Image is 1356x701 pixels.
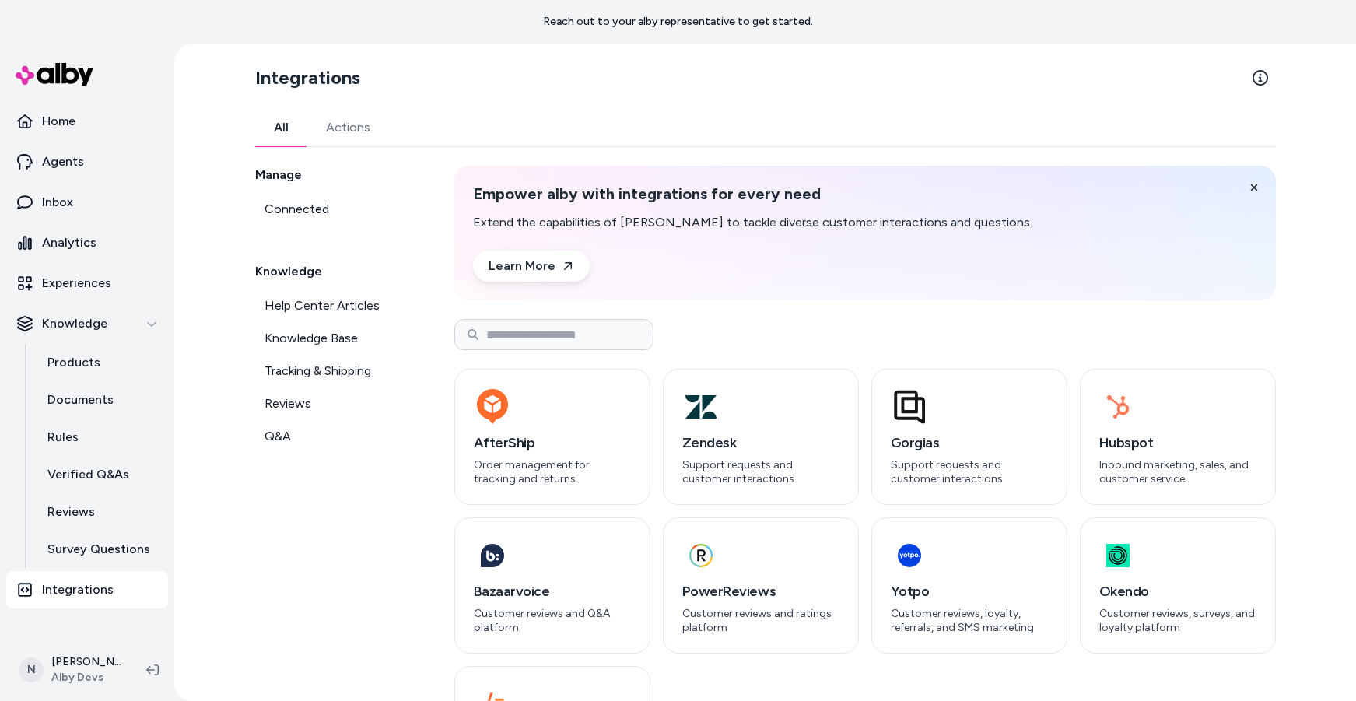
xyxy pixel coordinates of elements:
button: ZendeskSupport requests and customer interactions [663,369,859,505]
a: Reviews [255,388,417,419]
p: Verified Q&As [47,465,129,484]
h3: Okendo [1099,580,1256,602]
span: Alby Devs [51,670,121,685]
span: Connected [265,200,329,219]
a: Help Center Articles [255,290,417,321]
h3: PowerReviews [682,580,839,602]
p: Order management for tracking and returns [474,458,631,485]
button: GorgiasSupport requests and customer interactions [871,369,1067,505]
p: Reviews [47,503,95,521]
button: OkendoCustomer reviews, surveys, and loyalty platform [1080,517,1276,654]
p: Products [47,353,100,372]
span: Q&A [265,427,291,446]
p: Analytics [42,233,96,252]
p: Inbound marketing, sales, and customer service. [1099,458,1256,485]
a: Q&A [255,421,417,452]
a: Verified Q&As [32,456,168,493]
p: Extend the capabilities of [PERSON_NAME] to tackle diverse customer interactions and questions. [473,213,1032,232]
a: Documents [32,381,168,419]
span: Help Center Articles [265,296,380,315]
span: Knowledge Base [265,329,358,348]
a: Analytics [6,224,168,261]
a: All [255,109,307,146]
button: N[PERSON_NAME]Alby Devs [9,645,134,695]
p: Reach out to your alby representative to get started. [543,14,813,30]
a: Home [6,103,168,140]
h3: Hubspot [1099,432,1256,454]
button: YotpoCustomer reviews, loyalty, referrals, and SMS marketing [871,517,1067,654]
a: Learn More [473,251,590,282]
button: HubspotInbound marketing, sales, and customer service. [1080,369,1276,505]
p: Agents [42,152,84,171]
button: BazaarvoiceCustomer reviews and Q&A platform [454,517,650,654]
h3: Zendesk [682,432,839,454]
p: Documents [47,391,114,409]
h2: Manage [255,166,417,184]
p: Customer reviews and Q&A platform [474,607,631,634]
img: alby Logo [16,63,93,86]
p: Inbox [42,193,73,212]
span: Tracking & Shipping [265,362,371,380]
h2: Knowledge [255,262,417,281]
a: Rules [32,419,168,456]
p: [PERSON_NAME] [51,654,121,670]
p: Customer reviews, surveys, and loyalty platform [1099,607,1256,634]
p: Knowledge [42,314,107,333]
p: Rules [47,428,79,447]
h2: Empower alby with integrations for every need [473,184,1032,204]
a: Survey Questions [32,531,168,568]
a: Integrations [6,571,168,608]
a: Agents [6,143,168,181]
h3: Gorgias [891,432,1048,454]
a: Tracking & Shipping [255,356,417,387]
a: Knowledge Base [255,323,417,354]
button: PowerReviewsCustomer reviews and ratings platform [663,517,859,654]
button: Knowledge [6,305,168,342]
p: Experiences [42,274,111,293]
span: N [19,657,44,682]
p: Support requests and customer interactions [891,458,1048,485]
a: Connected [255,194,417,225]
h3: AfterShip [474,432,631,454]
button: AfterShipOrder management for tracking and returns [454,369,650,505]
p: Integrations [42,580,114,599]
p: Home [42,112,75,131]
a: Experiences [6,265,168,302]
p: Survey Questions [47,540,150,559]
h3: Yotpo [891,580,1048,602]
a: Products [32,344,168,381]
p: Support requests and customer interactions [682,458,839,485]
h3: Bazaarvoice [474,580,631,602]
p: Customer reviews and ratings platform [682,607,839,634]
a: Inbox [6,184,168,221]
h2: Integrations [255,65,360,90]
a: Actions [307,109,389,146]
span: Reviews [265,394,311,413]
p: Customer reviews, loyalty, referrals, and SMS marketing [891,607,1048,634]
a: Reviews [32,493,168,531]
